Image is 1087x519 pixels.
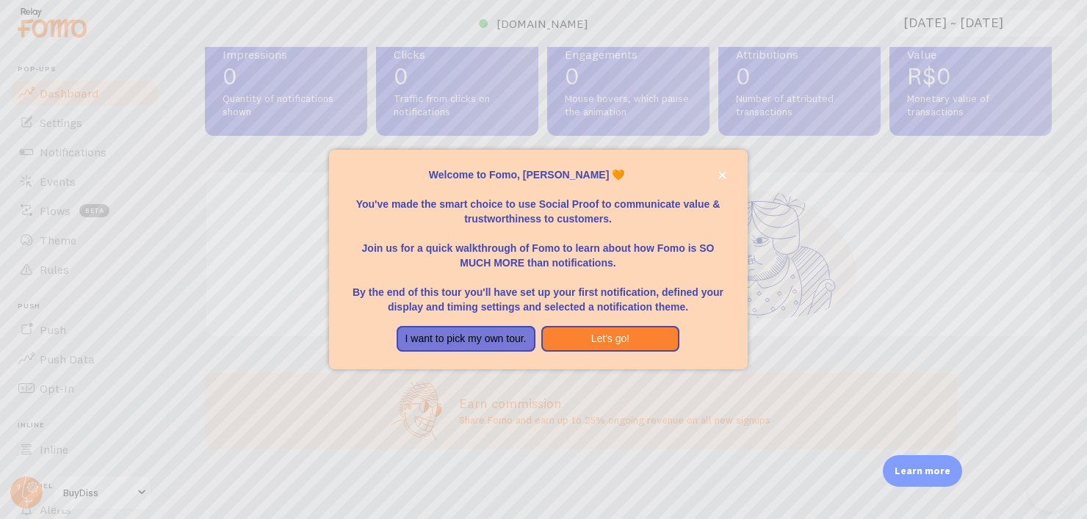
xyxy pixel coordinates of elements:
[347,270,730,314] p: By the end of this tour you'll have set up your first notification, defined your display and timi...
[347,226,730,270] p: Join us for a quick walkthrough of Fomo to learn about how Fomo is SO MUCH MORE than notifications.
[883,455,962,487] div: Learn more
[715,167,730,183] button: close,
[541,326,680,352] button: Let's go!
[329,150,748,370] div: Welcome to Fomo, Antonio Cavalcanti 🧡You&amp;#39;ve made the smart choice to use Social Proof to ...
[397,326,535,352] button: I want to pick my own tour.
[895,464,950,478] p: Learn more
[347,182,730,226] p: You've made the smart choice to use Social Proof to communicate value & trustworthiness to custom...
[347,167,730,182] p: Welcome to Fomo, [PERSON_NAME] 🧡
